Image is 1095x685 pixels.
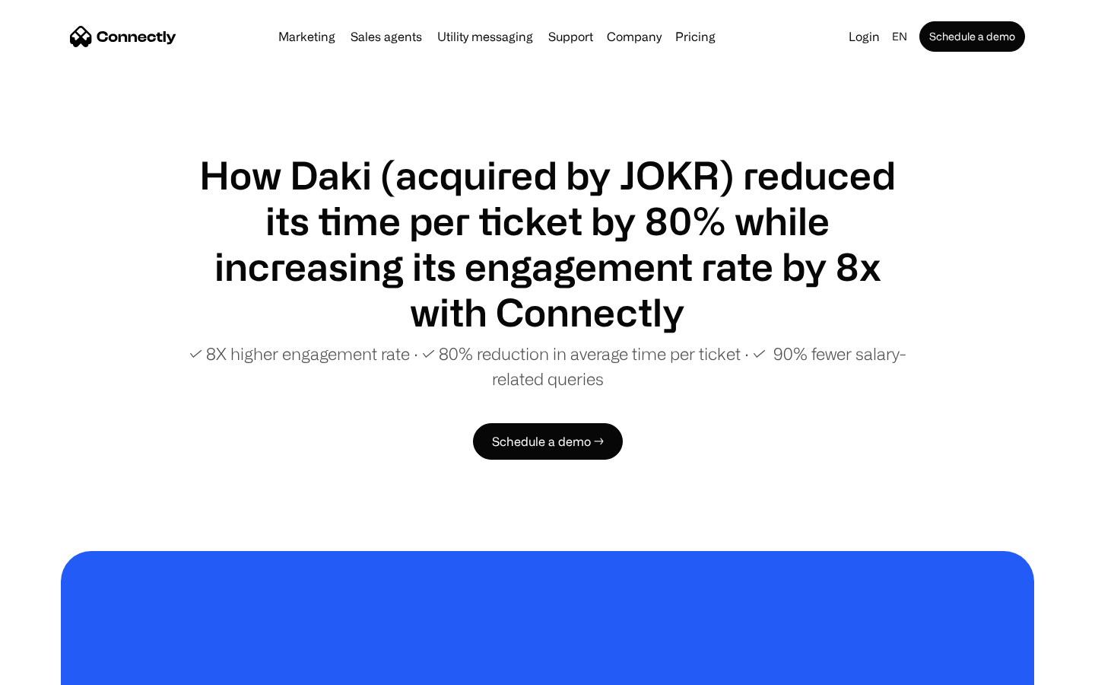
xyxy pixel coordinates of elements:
[473,423,623,460] a: Schedule a demo →
[919,21,1025,52] a: Schedule a demo
[843,26,886,47] a: Login
[892,26,907,47] div: en
[431,30,539,43] a: Utility messaging
[669,30,722,43] a: Pricing
[607,26,662,47] div: Company
[182,152,912,335] h1: How Daki (acquired by JOKR) reduced its time per ticket by 80% while increasing its engagement ra...
[182,341,912,391] p: ✓ 8X higher engagement rate ∙ ✓ 80% reduction in average time per ticket ∙ ✓ 90% fewer salary-rel...
[542,30,599,43] a: Support
[602,26,666,47] div: Company
[15,657,91,680] aside: Language selected: English
[344,30,428,43] a: Sales agents
[30,658,91,680] ul: Language list
[886,26,916,47] div: en
[272,30,341,43] a: Marketing
[70,25,176,48] a: home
